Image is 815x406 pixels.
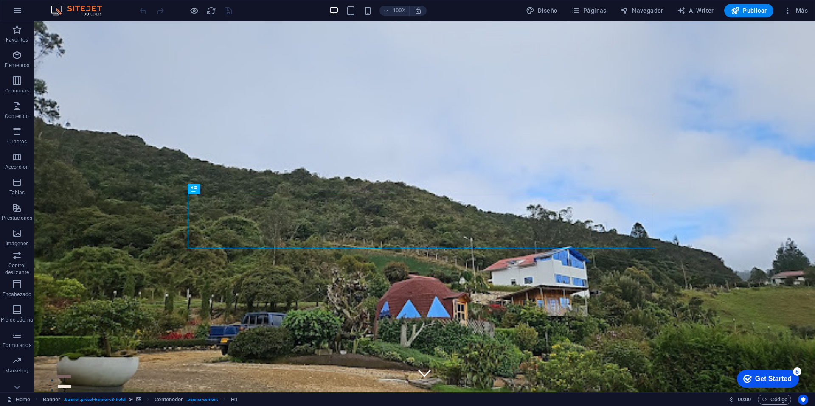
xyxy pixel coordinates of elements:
[3,291,31,298] p: Encabezado
[379,6,410,16] button: 100%
[731,6,767,15] span: Publicar
[3,342,31,349] p: Formularios
[780,4,811,17] button: Más
[129,397,133,402] i: Este elemento es un preajuste personalizable
[7,138,27,145] p: Cuadros
[758,395,791,405] button: Código
[571,6,607,15] span: Páginas
[2,215,32,221] p: Prestaciones
[24,364,37,367] button: 2
[392,6,406,16] h6: 100%
[729,395,751,405] h6: Tiempo de la sesión
[6,36,28,43] p: Favoritos
[136,397,141,402] i: Este elemento contiene un fondo
[677,6,714,15] span: AI Writer
[5,87,29,94] p: Columnas
[744,396,745,403] span: :
[206,6,216,16] button: reload
[43,395,238,405] nav: breadcrumb
[5,113,29,120] p: Contenido
[64,395,126,405] span: . banner .preset-banner-v3-hotel
[231,395,238,405] span: Haz clic para seleccionar y doble clic para editar
[414,7,422,14] i: Al redimensionar, ajustar el nivel de zoom automáticamente para ajustarse al dispositivo elegido.
[784,6,808,15] span: Más
[7,4,69,22] div: Get Started 5 items remaining, 0% complete
[155,395,183,405] span: Haz clic para seleccionar y doble clic para editar
[9,189,25,196] p: Tablas
[568,4,610,17] button: Páginas
[189,6,199,16] button: Haz clic para salir del modo de previsualización y seguir editando
[25,9,62,17] div: Get Started
[5,62,29,69] p: Elementos
[5,367,28,374] p: Marketing
[523,4,561,17] div: Diseño (Ctrl+Alt+Y)
[724,4,774,17] button: Publicar
[5,164,29,171] p: Accordion
[6,240,28,247] p: Imágenes
[24,354,37,357] button: 1
[738,395,751,405] span: 00 00
[620,6,663,15] span: Navegador
[43,395,61,405] span: Haz clic para seleccionar y doble clic para editar
[49,6,112,16] img: Editor Logo
[617,4,667,17] button: Navegador
[7,395,30,405] a: Haz clic para cancelar la selección y doble clic para abrir páginas
[526,6,558,15] span: Diseño
[674,4,717,17] button: AI Writer
[798,395,808,405] button: Usercentrics
[1,316,33,323] p: Pie de página
[523,4,561,17] button: Diseño
[762,395,787,405] span: Código
[206,6,216,16] i: Volver a cargar página
[186,395,217,405] span: . banner-content
[63,2,71,10] div: 5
